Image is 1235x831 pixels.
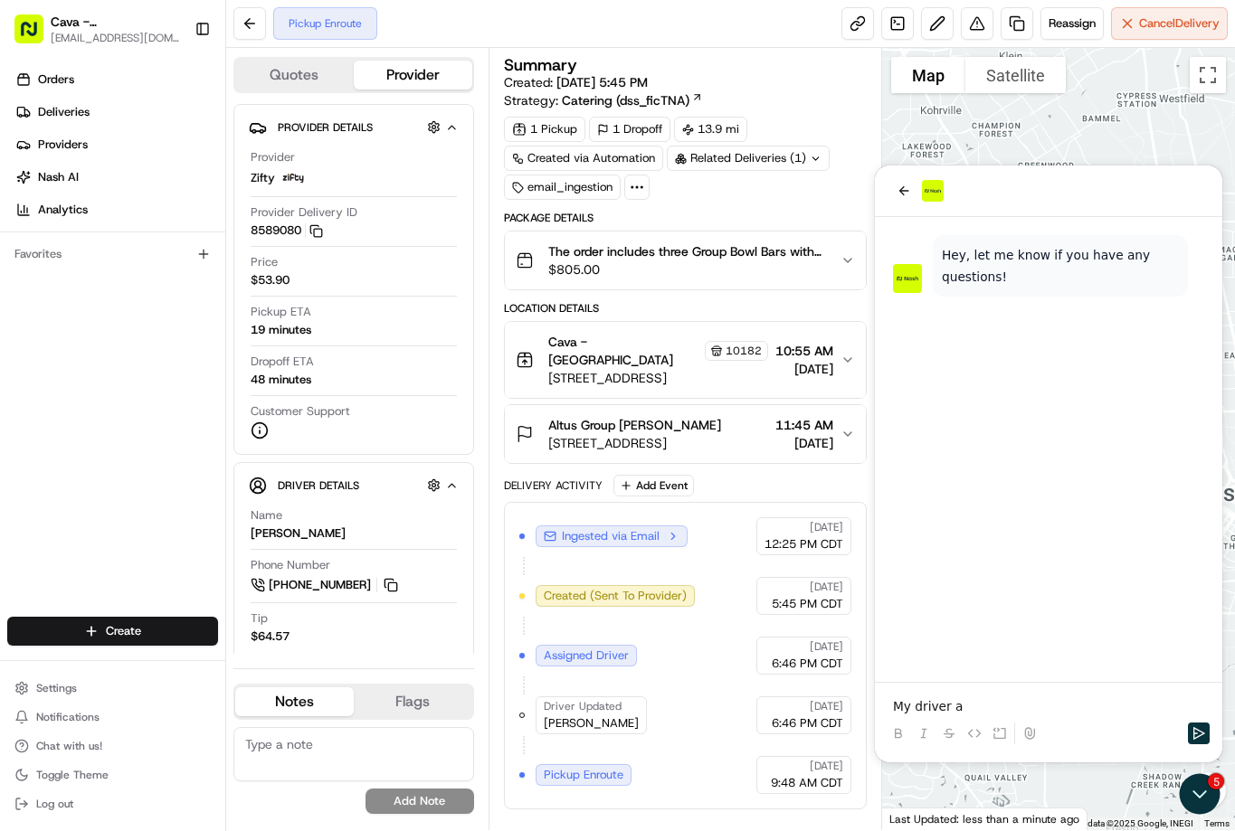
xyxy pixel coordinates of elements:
[544,588,687,604] span: Created (Sent To Provider)
[965,57,1066,93] button: Show satellite imagery
[7,762,218,788] button: Toggle Theme
[544,647,629,664] span: Assigned Driver
[810,639,843,654] span: [DATE]
[51,13,180,31] button: Cava - [GEOGRAPHIC_DATA]
[772,715,843,732] span: 6:46 PM CDT
[771,775,843,791] span: 9:48 AM CDT
[278,478,359,493] span: Driver Details
[562,91,689,109] span: Catering (dss_ficTNA)
[251,304,311,320] span: Pickup ETA
[726,344,762,358] span: 10182
[1111,7,1228,40] button: CancelDelivery
[251,372,311,388] div: 48 minutes
[1190,57,1226,93] button: Toggle fullscreen view
[235,687,354,716] button: Notes
[7,240,218,269] div: Favorites
[251,507,282,524] span: Name
[548,434,721,452] span: [STREET_ADDRESS]
[354,61,472,90] button: Provider
[7,98,225,127] a: Deliveries
[1040,7,1104,40] button: Reassign
[249,112,459,142] button: Provider Details
[505,405,866,463] button: Altus Group [PERSON_NAME][STREET_ADDRESS]11:45 AM[DATE]
[269,577,371,593] span: [PHONE_NUMBER]
[7,733,218,759] button: Chat with us!
[504,57,577,73] h3: Summary
[674,117,747,142] div: 13.9 mi
[7,704,218,730] button: Notifications
[544,699,622,713] span: Driver Updated
[251,575,401,595] a: [PHONE_NUMBER]
[544,715,639,732] span: [PERSON_NAME]
[1068,818,1193,828] span: Map data ©2025 Google, INEGI
[504,73,648,91] span: Created:
[504,117,585,142] div: 1 Pickup
[765,536,843,552] span: 12:25 PM CDT
[282,167,304,189] img: zifty-logo-trans-sq.png
[504,301,867,316] div: Location Details
[810,580,843,594] span: [DATE]
[249,470,459,500] button: Driver Details
[36,797,73,811] span: Log out
[51,31,180,45] button: [EMAIL_ADDRESS][DOMAIN_NAME]
[1049,15,1096,32] span: Reassign
[38,104,90,120] span: Deliveries
[504,146,663,171] a: Created via Automation
[36,739,102,753] span: Chat with us!
[667,146,830,171] div: Related Deliveries (1)
[1204,818,1230,828] a: Terms
[38,202,88,218] span: Analytics
[251,525,346,542] div: [PERSON_NAME]
[891,57,965,93] button: Show street map
[548,416,721,434] span: Altus Group [PERSON_NAME]
[1139,15,1220,32] span: Cancel Delivery
[544,767,623,783] span: Pickup Enroute
[548,260,826,279] span: $805.00
[7,65,225,94] a: Orders
[7,195,225,224] a: Analytics
[7,130,225,159] a: Providers
[504,91,703,109] div: Strategy:
[251,557,330,573] span: Phone Number
[810,699,843,713] span: [DATE]
[548,369,768,387] span: [STREET_ADDRESS]
[772,596,843,612] span: 5:45 PM CDT
[1177,771,1226,820] iframe: Open customer support
[589,117,670,142] div: 1 Dropoff
[7,791,218,817] button: Log out
[251,222,323,239] button: 8589080
[251,254,278,270] span: Price
[251,272,290,288] span: $53.90
[810,520,843,534] span: [DATE]
[106,623,141,639] span: Create
[251,170,275,186] span: Zifty
[278,120,373,135] span: Provider Details
[7,675,218,701] button: Settings
[887,807,946,830] img: Google
[613,475,694,496] button: Add Event
[505,322,866,398] button: Cava - [GEOGRAPHIC_DATA]10182[STREET_ADDRESS]10:55 AM[DATE]
[875,165,1222,762] iframe: Customer support window
[548,333,701,369] span: Cava - [GEOGRAPHIC_DATA]
[251,403,350,420] span: Customer Support
[504,211,867,225] div: Package Details
[775,342,833,360] span: 10:55 AM
[504,175,621,200] div: email_ingestion
[36,710,100,724] span: Notifications
[882,807,1088,830] div: Last Updated: less than a minute ago
[36,681,77,695] span: Settings
[38,137,88,153] span: Providers
[504,478,603,493] div: Delivery Activity
[775,416,833,434] span: 11:45 AM
[7,163,225,192] a: Nash AI
[354,687,472,716] button: Flags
